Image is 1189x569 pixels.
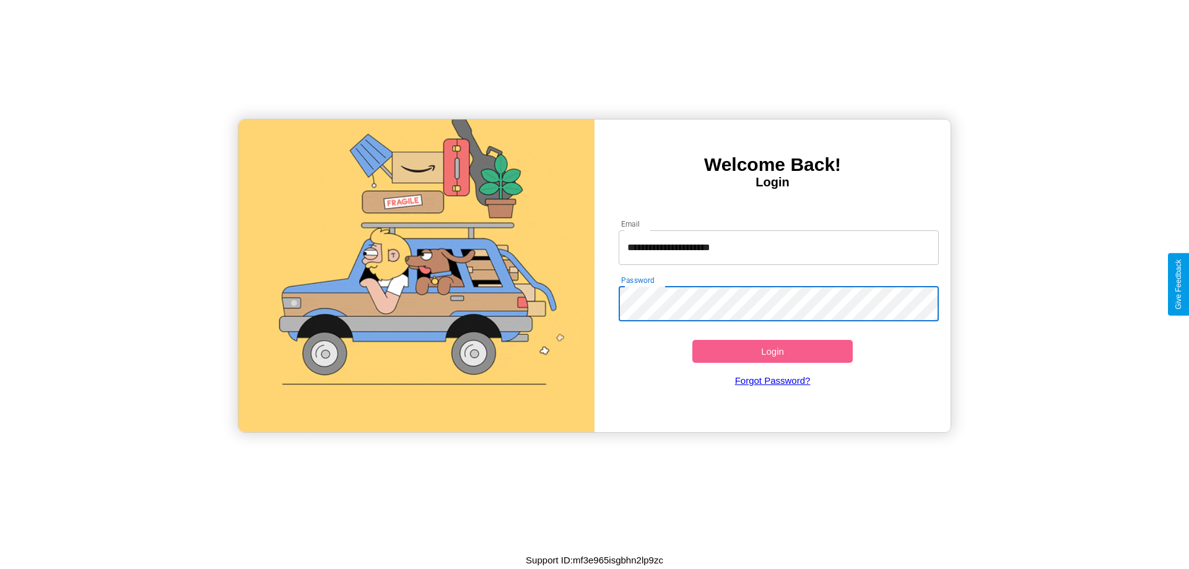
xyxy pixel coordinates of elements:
[692,340,853,363] button: Login
[594,154,951,175] h3: Welcome Back!
[621,275,654,285] label: Password
[594,175,951,189] h4: Login
[526,552,663,568] p: Support ID: mf3e965isgbhn2lp9zc
[612,363,933,398] a: Forgot Password?
[1174,259,1183,310] div: Give Feedback
[621,219,640,229] label: Email
[238,119,594,432] img: gif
